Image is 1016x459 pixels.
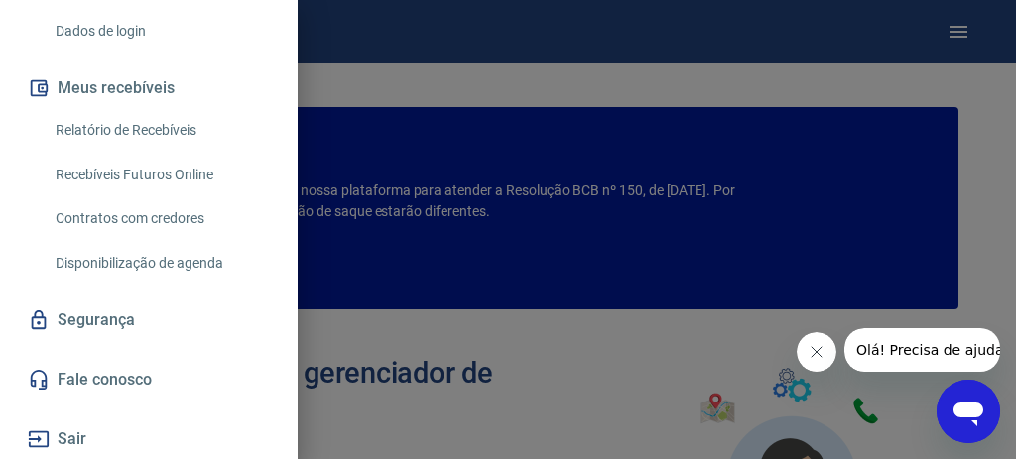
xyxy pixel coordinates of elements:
[48,155,274,195] a: Recebíveis Futuros Online
[24,358,274,402] a: Fale conosco
[937,380,1000,443] iframe: Botão para abrir a janela de mensagens
[844,328,1000,372] iframe: Mensagem da empresa
[48,198,274,239] a: Contratos com credores
[48,243,274,284] a: Disponibilização de agenda
[24,66,274,110] button: Meus recebíveis
[24,298,274,342] a: Segurança
[48,11,274,52] a: Dados de login
[48,110,274,151] a: Relatório de Recebíveis
[797,332,836,372] iframe: Fechar mensagem
[12,14,167,30] span: Olá! Precisa de ajuda?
